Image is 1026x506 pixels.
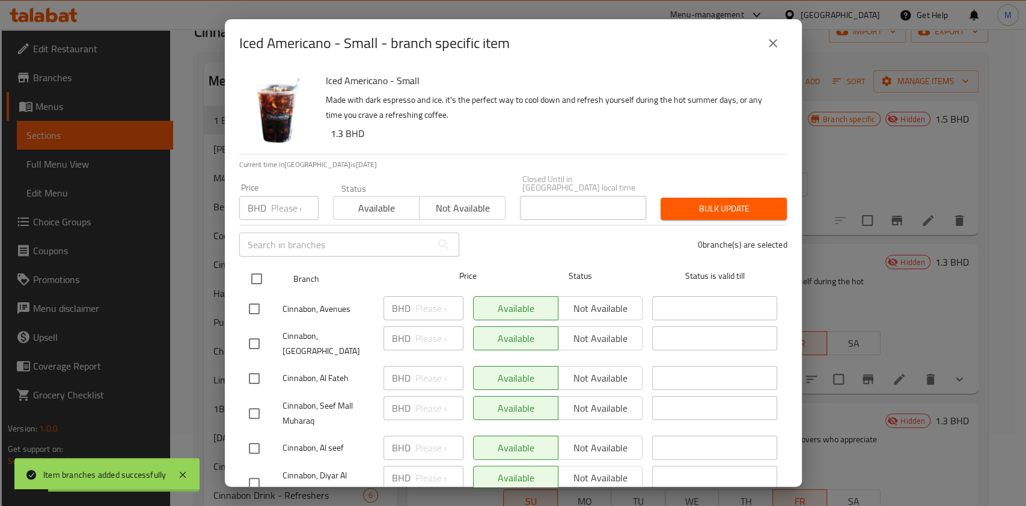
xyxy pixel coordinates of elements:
h6: 1.3 BHD [331,125,778,142]
span: Status is valid till [652,269,777,284]
span: Cinnabon, Seef Mall Muharaq [282,398,374,428]
input: Please enter price [415,366,463,390]
p: 0 branche(s) are selected [698,239,787,251]
span: Cinnabon, Avenues [282,302,374,317]
p: BHD [392,371,411,385]
p: BHD [248,201,266,215]
span: Cinnabon, Al Fateh [282,371,374,386]
h2: Iced Americano - Small - branch specific item [239,34,510,53]
input: Please enter price [415,326,463,350]
span: Available [338,200,415,217]
input: Please enter price [415,466,463,490]
input: Please enter price [415,436,463,460]
span: Cinnabon, Al seef [282,440,374,456]
span: Bulk update [670,201,777,216]
input: Please enter price [271,196,319,220]
input: Please enter price [415,396,463,420]
p: BHD [392,440,411,455]
button: Not available [419,196,505,220]
span: Cinnabon, [GEOGRAPHIC_DATA] [282,329,374,359]
p: Made with dark espresso and ice. it's the perfect way to cool down and refresh yourself during th... [326,93,778,123]
span: Price [428,269,508,284]
h6: Iced Americano - Small [326,72,778,89]
span: Branch [293,272,418,287]
input: Please enter price [415,296,463,320]
input: Search in branches [239,233,432,257]
p: BHD [392,471,411,485]
p: BHD [392,401,411,415]
button: close [759,29,787,58]
button: Bulk update [661,198,787,220]
span: Cinnabon, Diyar Al Muharraq [282,468,374,498]
button: Available [333,196,420,220]
div: Item branches added successfully [43,468,166,481]
img: Iced Americano - Small [239,72,316,149]
p: BHD [392,331,411,346]
p: Current time in [GEOGRAPHIC_DATA] is [DATE] [239,159,787,170]
span: Not available [424,200,501,217]
p: BHD [392,301,411,315]
span: Status [518,269,643,284]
